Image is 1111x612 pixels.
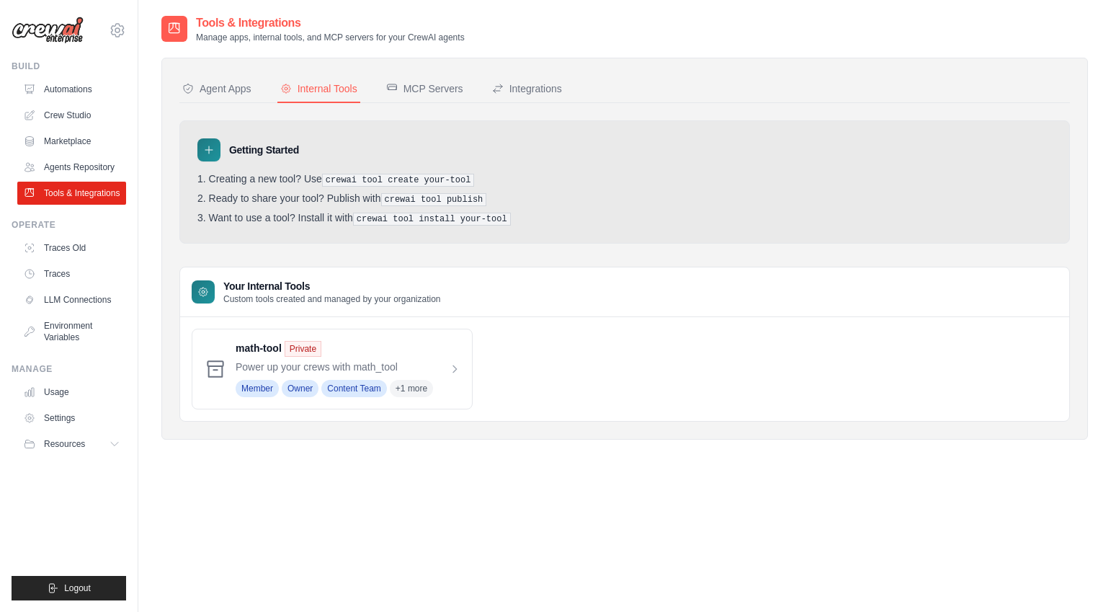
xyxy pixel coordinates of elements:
[17,130,126,153] a: Marketplace
[64,582,91,594] span: Logout
[12,576,126,600] button: Logout
[383,76,466,103] button: MCP Servers
[322,174,475,187] pre: crewai tool create your-tool
[17,407,126,430] a: Settings
[196,32,465,43] p: Manage apps, internal tools, and MCP servers for your CrewAI agents
[17,314,126,349] a: Environment Variables
[197,192,1052,206] li: Ready to share your tool? Publish with
[17,156,126,179] a: Agents Repository
[197,173,1052,187] li: Creating a new tool? Use
[223,279,441,293] h3: Your Internal Tools
[277,76,360,103] button: Internal Tools
[12,61,126,72] div: Build
[17,288,126,311] a: LLM Connections
[17,182,126,205] a: Tools & Integrations
[353,213,511,226] pre: crewai tool install your-tool
[182,81,251,96] div: Agent Apps
[17,381,126,404] a: Usage
[386,81,463,96] div: MCP Servers
[280,81,357,96] div: Internal Tools
[223,293,441,305] p: Custom tools created and managed by your organization
[489,76,565,103] button: Integrations
[12,363,126,375] div: Manage
[196,14,465,32] h2: Tools & Integrations
[12,17,84,44] img: Logo
[179,76,254,103] button: Agent Apps
[17,262,126,285] a: Traces
[229,143,299,157] h3: Getting Started
[381,193,487,206] pre: crewai tool publish
[17,433,126,456] button: Resources
[17,104,126,127] a: Crew Studio
[236,341,460,397] a: math-tool Private Power up your crews with math_tool Member Owner Content Team +1 more
[44,438,85,450] span: Resources
[492,81,562,96] div: Integrations
[12,219,126,231] div: Operate
[17,236,126,260] a: Traces Old
[197,212,1052,226] li: Want to use a tool? Install it with
[17,78,126,101] a: Automations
